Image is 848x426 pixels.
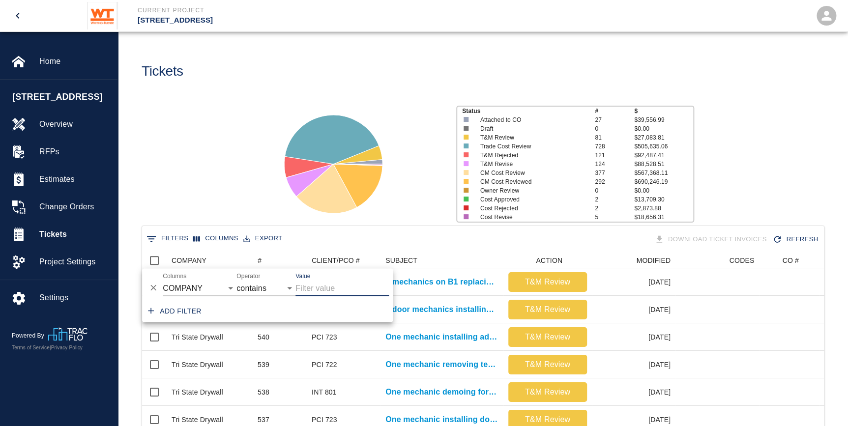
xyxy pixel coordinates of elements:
[595,186,634,195] p: 0
[172,332,223,342] div: Tri State Drywall
[172,415,223,425] div: Tri State Drywall
[480,151,584,160] p: T&M Rejected
[512,331,583,343] p: T&M Review
[39,256,110,268] span: Project Settings
[258,415,269,425] div: 537
[480,177,584,186] p: CM Cost Reviewed
[385,359,498,370] a: One mechanic removing temp door and installing new door and...
[480,213,584,222] p: Cost Revise
[595,133,634,142] p: 81
[163,272,186,280] label: Columns
[480,115,584,124] p: Attached to CO
[595,160,634,169] p: 124
[167,253,253,268] div: COMPANY
[312,360,337,369] div: PCI 722
[146,281,161,295] button: Delete
[595,195,634,204] p: 2
[759,253,819,268] div: CO #
[634,107,693,115] p: $
[634,115,693,124] p: $39,556.99
[462,107,595,115] p: Status
[480,204,584,213] p: Cost Rejected
[39,173,110,185] span: Estimates
[39,118,110,130] span: Overview
[675,253,759,268] div: CODES
[595,151,634,160] p: 121
[636,253,671,268] div: MODIFIED
[595,107,634,115] p: #
[480,124,584,133] p: Draft
[385,304,498,315] a: 2 door mechanics installing mullions at B1001-A/B
[87,2,118,29] img: Whiting-Turner
[595,204,634,213] p: 2
[295,280,389,296] input: Filter value
[6,4,29,28] button: open drawer
[380,253,503,268] div: SUBJECT
[595,115,634,124] p: 27
[172,253,206,268] div: COMPANY
[236,272,260,280] label: Operator
[144,302,205,320] button: Add filter
[172,387,223,397] div: Tri State Drywall
[595,213,634,222] p: 5
[385,276,498,288] p: 2 mechanics on B1 replacing damaged ceiling tiles again
[634,133,693,142] p: $27,083.81
[634,186,693,195] p: $0.00
[503,253,592,268] div: ACTION
[12,90,113,104] span: [STREET_ADDRESS]
[729,253,754,268] div: CODES
[512,386,583,398] p: T&M Review
[39,228,110,240] span: Tickets
[312,332,337,342] div: PCI 723
[48,327,88,341] img: TracFlo
[634,204,693,213] p: $2,873.88
[595,169,634,177] p: 377
[253,253,307,268] div: #
[138,15,477,26] p: [STREET_ADDRESS]
[595,124,634,133] p: 0
[592,296,675,323] div: [DATE]
[480,142,584,151] p: Trade Cost Review
[592,253,675,268] div: MODIFIED
[536,253,562,268] div: ACTION
[39,56,110,67] span: Home
[634,124,693,133] p: $0.00
[385,414,498,426] p: One mechanic installing door sweeps and gaskets added in single...
[385,253,417,268] div: SUBJECT
[385,386,498,398] a: One mechanic demoing for install of new shade pocket and...
[307,253,380,268] div: CLIENT/PCO #
[312,253,360,268] div: CLIENT/PCO #
[770,231,822,248] button: Refresh
[39,146,110,158] span: RFPs
[51,345,83,350] a: Privacy Policy
[595,142,634,151] p: 728
[39,201,110,213] span: Change Orders
[512,304,583,315] p: T&M Review
[592,323,675,351] div: [DATE]
[142,63,183,80] h1: Tickets
[144,231,191,247] button: Show filters
[592,378,675,406] div: [DATE]
[592,351,675,378] div: [DATE]
[480,133,584,142] p: T&M Review
[770,231,822,248] div: Refresh the list
[12,345,50,350] a: Terms of Service
[512,276,583,288] p: T&M Review
[258,360,269,369] div: 539
[312,387,337,397] div: INT 801
[295,272,310,280] label: Value
[480,160,584,169] p: T&M Revise
[634,213,693,222] p: $18,656.31
[385,331,498,343] a: One mechanic installing added door sweeps and gaskets on single...
[172,360,223,369] div: Tri State Drywall
[241,231,285,246] button: Export
[634,195,693,204] p: $13,709.30
[50,345,51,350] span: |
[684,320,848,426] iframe: Chat Widget
[258,387,269,397] div: 538
[480,186,584,195] p: Owner Review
